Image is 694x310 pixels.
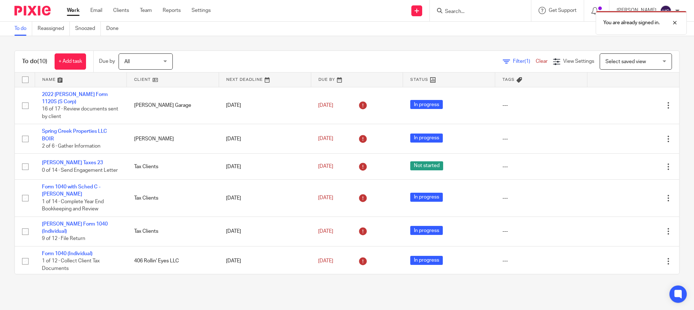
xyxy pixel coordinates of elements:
[219,217,311,246] td: [DATE]
[410,134,443,143] span: In progress
[219,179,311,217] td: [DATE]
[106,22,124,36] a: Done
[318,164,333,169] span: [DATE]
[14,6,51,16] img: Pixie
[42,199,104,212] span: 1 of 14 · Complete Year End Bookkeeping and Review
[318,229,333,234] span: [DATE]
[219,87,311,124] td: [DATE]
[513,59,536,64] span: Filter
[42,236,85,241] span: 9 of 12 · File Return
[14,22,32,36] a: To do
[318,196,333,201] span: [DATE]
[605,59,646,64] span: Select saved view
[603,19,660,26] p: You are already signed in.
[410,256,443,265] span: In progress
[318,258,333,263] span: [DATE]
[67,7,80,14] a: Work
[37,58,47,64] span: (10)
[127,124,219,154] td: [PERSON_NAME]
[99,58,115,65] p: Due by
[502,135,580,143] div: ---
[42,184,100,197] a: Form 1040 with Sched C - [PERSON_NAME]
[42,168,118,173] span: 0 of 14 · Send Engagement Letter
[502,78,515,82] span: Tags
[90,7,102,14] a: Email
[127,246,219,276] td: 406 Rollin' Eyes LLC
[127,154,219,179] td: Tax Clients
[127,87,219,124] td: [PERSON_NAME] Garage
[42,144,100,149] span: 2 of 6 · Gather Information
[42,129,107,141] a: Spring Creek Properties LLC BOIR
[502,228,580,235] div: ---
[410,161,443,170] span: Not started
[219,124,311,154] td: [DATE]
[22,58,47,65] h1: To do
[502,163,580,170] div: ---
[75,22,101,36] a: Snoozed
[502,102,580,109] div: ---
[219,154,311,179] td: [DATE]
[410,193,443,202] span: In progress
[563,59,594,64] span: View Settings
[502,195,580,202] div: ---
[42,92,108,104] a: 2022 [PERSON_NAME] Form 1120S (S Corp)
[127,217,219,246] td: Tax Clients
[318,136,333,141] span: [DATE]
[38,22,70,36] a: Reassigned
[124,59,130,64] span: All
[42,160,103,165] a: [PERSON_NAME] Taxes 23
[410,226,443,235] span: In progress
[42,251,93,256] a: Form 1040 (Individual)
[113,7,129,14] a: Clients
[410,100,443,109] span: In progress
[318,103,333,108] span: [DATE]
[163,7,181,14] a: Reports
[192,7,211,14] a: Settings
[55,53,86,70] a: + Add task
[660,5,672,17] img: svg%3E
[42,106,118,119] span: 16 of 17 · Review documents sent by client
[42,222,108,234] a: [PERSON_NAME] Form 1040 (Individual)
[524,59,530,64] span: (1)
[536,59,548,64] a: Clear
[219,246,311,276] td: [DATE]
[140,7,152,14] a: Team
[127,179,219,217] td: Tax Clients
[42,258,100,271] span: 1 of 12 · Collect Client Tax Documents
[502,257,580,265] div: ---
